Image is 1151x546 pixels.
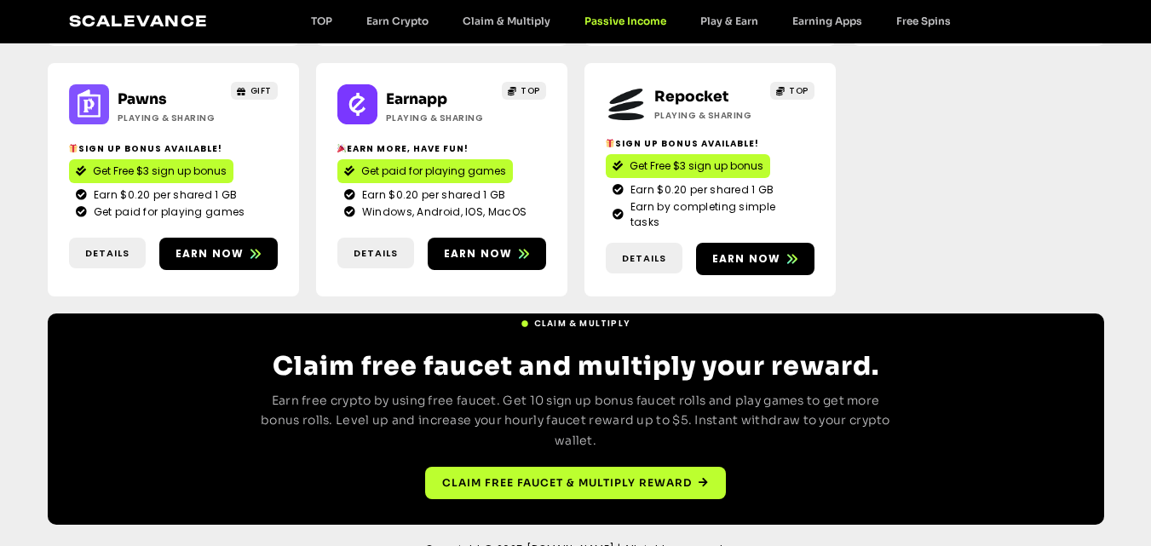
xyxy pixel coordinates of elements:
[337,144,346,152] img: 🎉
[337,142,546,155] h2: Earn More, Have Fun!
[606,137,814,150] h2: Sign Up Bonus Available!
[446,14,567,27] a: Claim & Multiply
[654,109,761,122] h2: Playing & Sharing
[358,187,506,203] span: Earn $0.20 per shared 1 GB
[502,82,546,100] a: TOP
[259,351,893,382] h2: Claim free faucet and multiply your reward.
[69,12,209,30] a: Scalevance
[354,246,398,261] span: Details
[358,204,527,220] span: Windows, Android, IOS, MacOS
[89,187,238,203] span: Earn $0.20 per shared 1 GB
[683,14,775,27] a: Play & Earn
[789,84,809,97] span: TOP
[770,82,814,100] a: TOP
[444,246,513,262] span: Earn now
[512,315,639,331] a: Claim & Multiply
[696,243,814,275] a: Earn now
[93,164,227,179] span: Get Free $3 sign up bonus
[75,351,230,474] div: 1 / 4
[75,351,230,474] div: Slides
[89,204,245,220] span: Get paid for playing games
[428,238,546,270] a: Earn now
[85,246,129,261] span: Details
[626,182,774,198] span: Earn $0.20 per shared 1 GB
[69,142,278,155] h2: Sign up bonus available!
[250,84,272,97] span: GIFT
[69,144,78,152] img: 🎁
[159,238,278,270] a: Earn now
[294,14,968,27] nav: Menu
[337,238,414,269] a: Details
[337,159,513,183] a: Get paid for playing games
[920,351,1075,474] div: Slides
[442,475,692,491] span: Claim free faucet & multiply reward
[606,243,682,274] a: Details
[349,14,446,27] a: Earn Crypto
[294,14,349,27] a: TOP
[626,199,808,230] span: Earn by completing simple tasks
[118,90,167,108] a: Pawns
[69,238,146,269] a: Details
[630,158,763,174] span: Get Free $3 sign up bonus
[534,317,630,330] span: Claim & Multiply
[712,251,781,267] span: Earn now
[259,391,893,451] p: Earn free crypto by using free faucet. Get 10 sign up bonus faucet rolls and play games to get mo...
[386,90,447,108] a: Earnapp
[386,112,492,124] h2: Playing & Sharing
[920,351,1075,474] div: 1 / 4
[425,467,726,499] a: Claim free faucet & multiply reward
[654,88,728,106] a: Repocket
[606,154,770,178] a: Get Free $3 sign up bonus
[622,251,666,266] span: Details
[567,14,683,27] a: Passive Income
[231,82,278,100] a: GIFT
[606,139,614,147] img: 🎁
[69,159,233,183] a: Get Free $3 sign up bonus
[361,164,506,179] span: Get paid for playing games
[521,84,540,97] span: TOP
[176,246,245,262] span: Earn now
[775,14,879,27] a: Earning Apps
[118,112,224,124] h2: Playing & Sharing
[879,14,968,27] a: Free Spins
